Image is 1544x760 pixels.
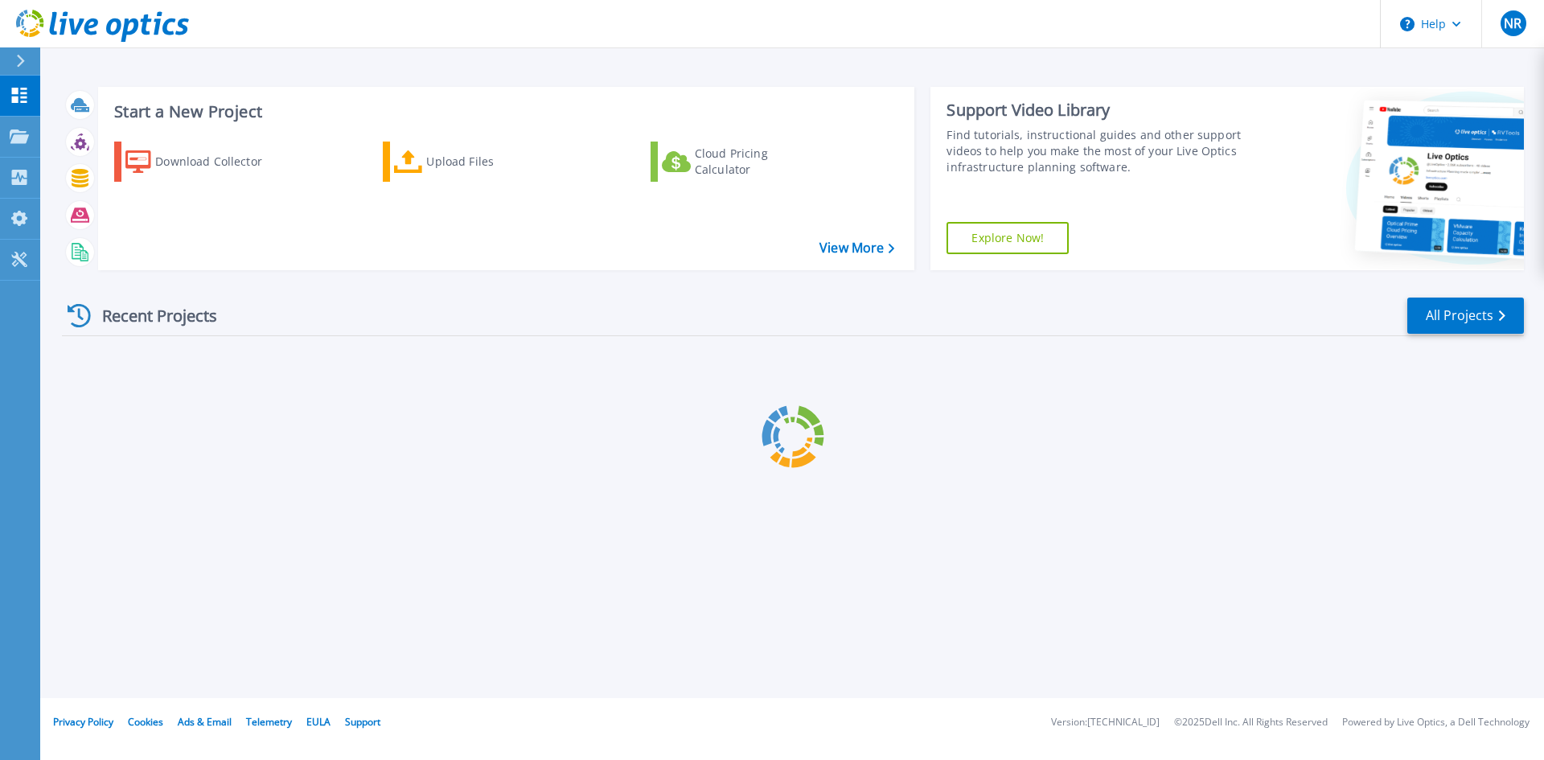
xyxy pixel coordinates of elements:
a: Explore Now! [947,222,1069,254]
div: Find tutorials, instructional guides and other support videos to help you make the most of your L... [947,127,1249,175]
a: Upload Files [383,142,562,182]
div: Recent Projects [62,296,239,335]
a: Ads & Email [178,715,232,729]
a: View More [819,240,894,256]
a: Privacy Policy [53,715,113,729]
h3: Start a New Project [114,103,894,121]
a: All Projects [1407,298,1524,334]
li: Version: [TECHNICAL_ID] [1051,717,1160,728]
div: Upload Files [426,146,555,178]
span: NR [1504,17,1521,30]
a: Cookies [128,715,163,729]
a: Telemetry [246,715,292,729]
li: © 2025 Dell Inc. All Rights Reserved [1174,717,1328,728]
li: Powered by Live Optics, a Dell Technology [1342,717,1530,728]
a: Cloud Pricing Calculator [651,142,830,182]
a: EULA [306,715,331,729]
div: Support Video Library [947,100,1249,121]
a: Support [345,715,380,729]
div: Cloud Pricing Calculator [695,146,823,178]
div: Download Collector [155,146,284,178]
a: Download Collector [114,142,294,182]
